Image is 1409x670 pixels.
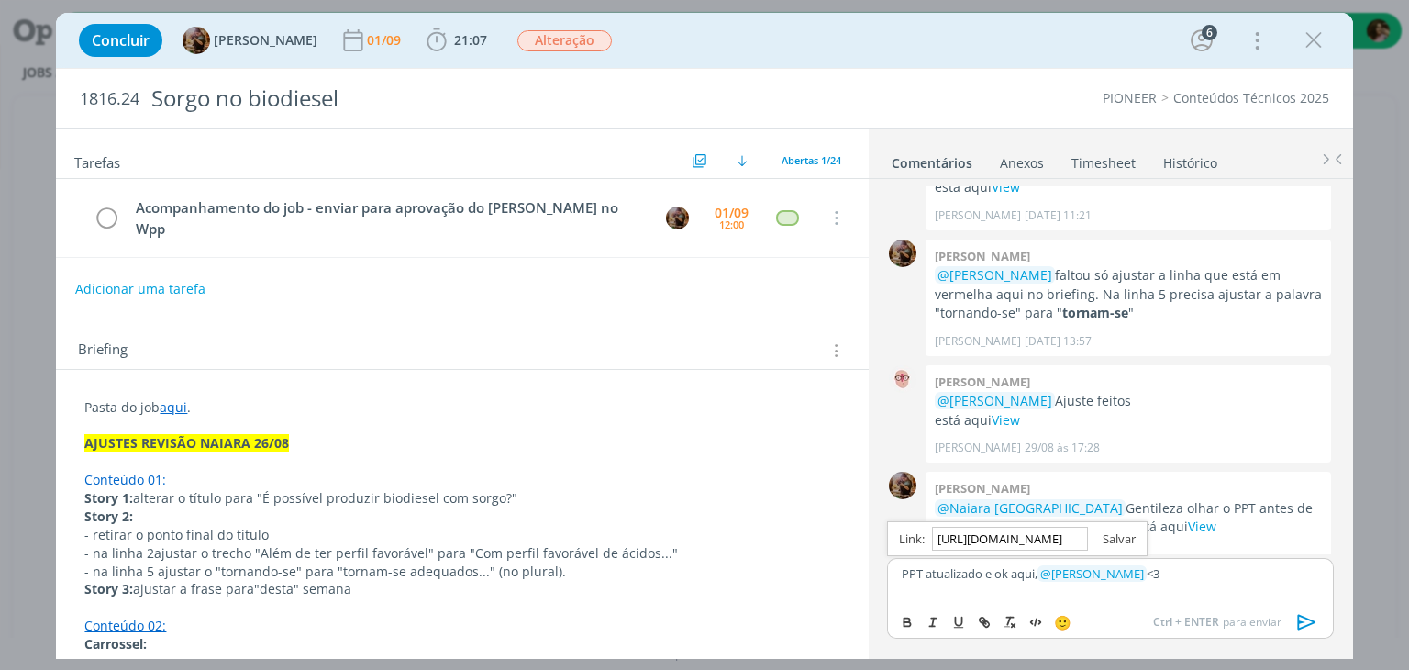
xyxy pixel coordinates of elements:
[160,398,187,416] a: aqui
[1049,611,1075,633] button: 🙂
[1187,26,1216,55] button: 6
[183,27,317,54] button: A[PERSON_NAME]
[79,24,162,57] button: Concluir
[517,30,612,51] span: Alteração
[74,273,206,306] button: Adicionar uma tarefa
[1153,614,1281,631] span: para enviar
[56,13,1352,659] div: dialog
[154,544,678,562] span: ajustar o trecho "Além de ter perfil favorável" para "Com perfil favorável de ácidos..."
[1000,154,1044,173] div: Anexos
[254,580,351,597] span: "desta" semana
[84,580,133,597] strong: Story 3:
[84,526,839,544] p: - retirar o ponto final do título
[935,266,1322,322] p: faltou só ajustar a linha que está em vermelha aqui no briefing. Na linha 5 precisa ajustar a pal...
[84,434,289,452] strong: AJUSTES REVISÃO NAIARA 26/08
[1025,207,1092,224] span: [DATE] 11:21
[719,219,744,229] div: 12:00
[1062,304,1128,321] strong: tornam-se
[1040,565,1051,582] span: @
[84,635,147,653] strong: Carrossel:
[935,178,1322,196] p: está aqui
[1188,518,1216,535] a: View
[84,489,133,507] strong: Story 1:
[422,26,492,55] button: 21:07
[889,472,916,499] img: A
[1202,25,1217,40] div: 6
[84,580,839,598] p: ajustar a frase para
[935,374,1030,390] b: [PERSON_NAME]
[666,207,689,229] img: A
[1040,565,1144,582] span: [PERSON_NAME]
[937,266,1052,284] span: @[PERSON_NAME]
[935,207,1021,224] p: [PERSON_NAME]
[84,398,839,417] p: Pasta do job .
[937,499,1123,517] span: @Naiara [GEOGRAPHIC_DATA]
[889,240,916,267] img: A
[1162,146,1218,173] a: Histórico
[937,392,1052,409] span: @[PERSON_NAME]
[935,480,1030,497] b: [PERSON_NAME]
[902,565,1318,582] p: PPT atualizado e ok aqui, <3
[935,411,1322,430] p: está aqui
[935,392,1322,410] p: Ajuste feitos
[935,248,1030,264] b: [PERSON_NAME]
[84,508,133,525] strong: Story 2:
[92,33,150,48] span: Concluir
[782,153,841,167] span: Abertas 1/24
[935,499,1322,537] p: Gentileza olhar o PPT antes de eu enviar pro [PERSON_NAME]. Está aqui
[992,178,1020,195] a: View
[992,411,1020,429] a: View
[889,365,916,393] img: A
[84,563,566,580] span: - na linha 5 ajustar o "tornando-se" para "tornam-se adequados..." (no plural).
[1071,146,1137,173] a: Timesheet
[74,150,120,172] span: Tarefas
[1054,613,1071,631] span: 🙂
[133,489,517,507] span: alterar o título para "É possível produzir biodiesel com sorgo?"
[1153,614,1223,631] span: Ctrl + ENTER
[935,440,1021,456] p: [PERSON_NAME]
[1025,333,1092,350] span: [DATE] 13:57
[1173,89,1329,106] a: Conteúdos Técnicos 2025
[1103,89,1157,106] a: PIONEER
[84,617,166,634] a: Conteúdo 02:
[516,29,613,52] button: Alteração
[737,155,748,166] img: arrow-down.svg
[143,76,801,121] div: Sorgo no biodiesel
[454,31,487,49] span: 21:07
[84,544,839,563] p: - na linha 2
[932,527,1088,551] input: https://quilljs.com
[935,333,1021,350] p: [PERSON_NAME]
[78,339,128,363] span: Briefing
[84,471,166,488] a: Conteúdo 01:
[664,204,692,231] button: A
[891,146,973,173] a: Comentários
[367,34,405,47] div: 01/09
[80,89,139,109] span: 1816.24
[715,207,749,219] div: 01/09
[1025,440,1100,456] span: 29/08 às 17:28
[128,196,649,240] div: Acompanhamento do job - enviar para aprovação do [PERSON_NAME] no Wpp
[214,34,317,47] span: [PERSON_NAME]
[183,27,210,54] img: A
